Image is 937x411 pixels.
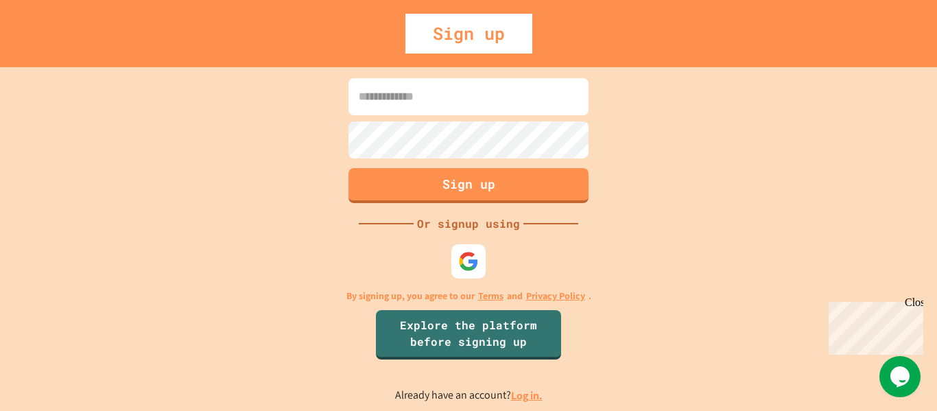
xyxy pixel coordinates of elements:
a: Terms [478,289,503,303]
p: Already have an account? [395,387,543,404]
img: google-icon.svg [458,251,479,272]
button: Sign up [348,168,589,203]
div: Or signup using [414,215,523,232]
a: Privacy Policy [526,289,585,303]
iframe: chat widget [823,296,923,355]
div: Sign up [405,14,532,54]
p: By signing up, you agree to our and . [346,289,591,303]
a: Explore the platform before signing up [376,310,561,360]
a: Log in. [511,388,543,403]
iframe: chat widget [879,356,923,397]
div: Chat with us now!Close [5,5,95,87]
